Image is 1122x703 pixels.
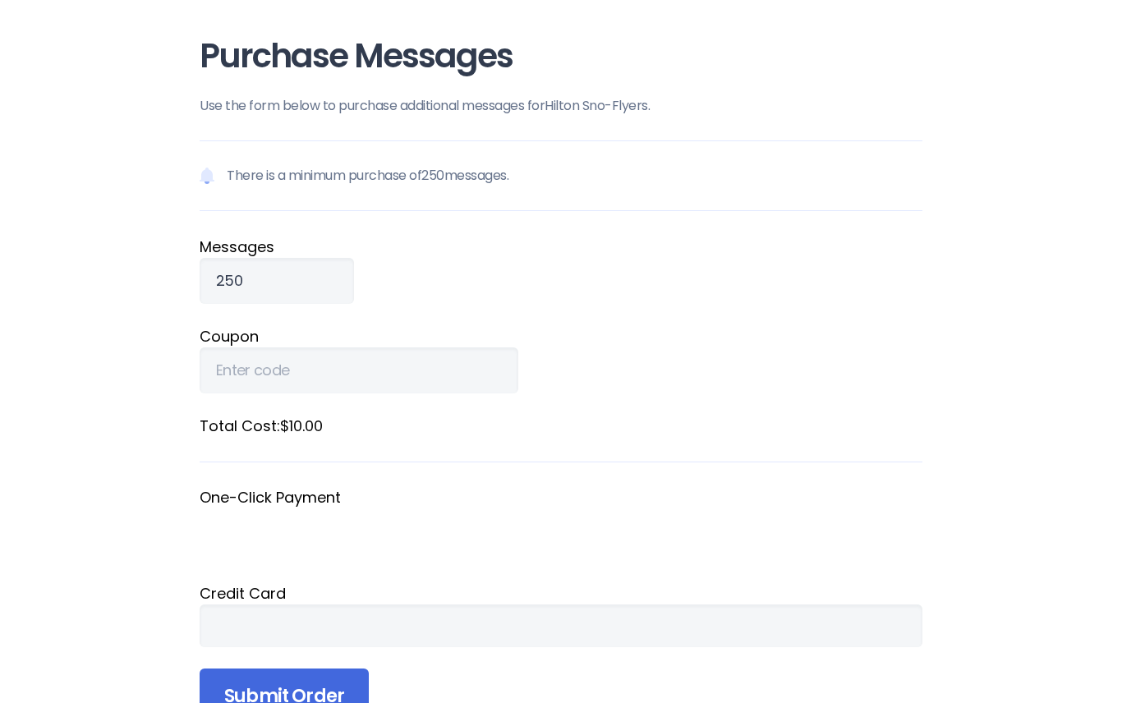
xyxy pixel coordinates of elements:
[200,508,922,561] iframe: Secure payment button frame
[200,38,922,75] h1: Purchase Messages
[200,140,922,211] p: There is a minimum purchase of 250 messages.
[200,166,214,186] img: Notification icon
[200,236,922,258] label: Message s
[200,487,922,561] fieldset: One-Click Payment
[200,347,518,393] input: Enter code
[200,325,922,347] label: Coupon
[200,258,354,304] input: Qty
[200,415,922,437] label: Total Cost: $10.00
[216,617,906,635] iframe: Secure card payment input frame
[200,582,922,604] div: Credit Card
[200,96,922,116] p: Use the form below to purchase additional messages for Hilton Sno-Flyers .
